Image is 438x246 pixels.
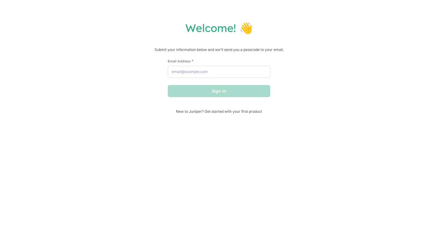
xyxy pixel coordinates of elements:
h1: Welcome! 👋 [6,21,432,35]
label: Email Address [168,59,270,63]
input: email@example.com [168,66,270,78]
span: This field is required. [192,59,193,63]
p: Submit your information below and we'll send you a passcode to your email. [6,47,432,53]
span: New to Juniper? Get started with your first product [168,109,270,114]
